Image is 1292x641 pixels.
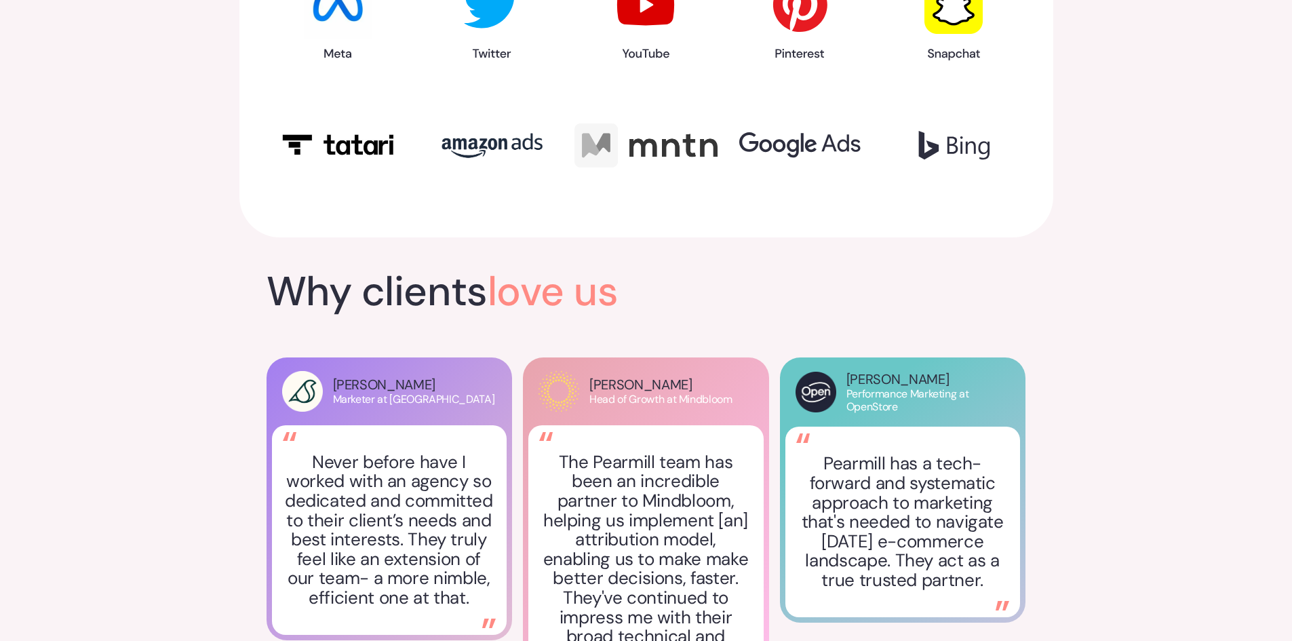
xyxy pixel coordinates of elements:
img: Bing icon [918,131,990,160]
p: Pearmill has a tech-forward and systematic approach to marketing that's needed to navigate [DATE]... [797,454,1009,589]
img: Testimonial [482,619,496,627]
p: Head of Growth at Mindbloom [589,393,732,406]
img: Testimonial icon [283,432,296,441]
img: Google ads logo [739,132,861,158]
img: Testimonial icon [796,433,810,442]
p: [PERSON_NAME] [846,371,1021,387]
p: Performance Marketing at OpenStore [846,387,1021,413]
img: Testimonial icon [539,432,553,441]
p: [PERSON_NAME] [333,376,495,393]
p: Never before have I worked with an agency so dedicated and committed to their client’s needs and ... [283,452,495,608]
h2: Why clients [267,271,1026,312]
span: love us [488,265,619,318]
p: Marketer at [GEOGRAPHIC_DATA] [333,393,495,406]
img: Testimonial [996,601,1009,610]
p: [PERSON_NAME] [589,376,732,393]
